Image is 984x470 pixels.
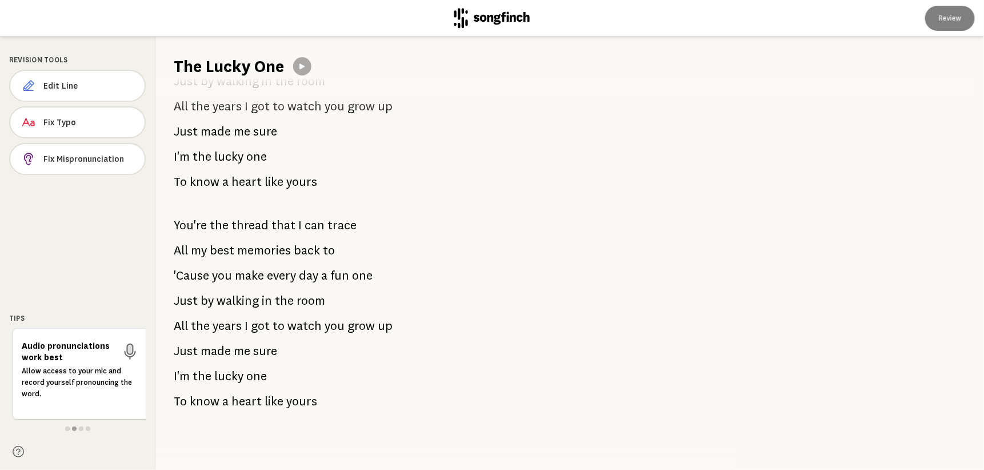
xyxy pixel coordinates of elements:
[298,214,302,237] span: I
[201,120,231,143] span: made
[22,365,139,400] p: Allow access to your mic and record yourself pronouncing the word.
[174,170,187,193] span: To
[174,340,198,363] span: Just
[201,289,214,312] span: by
[43,117,135,128] span: Fix Typo
[217,289,259,312] span: walking
[190,390,219,413] span: know
[251,314,270,337] span: got
[330,264,349,287] span: fun
[174,239,188,262] span: All
[253,340,277,363] span: sure
[271,214,295,237] span: that
[262,289,272,312] span: in
[43,80,135,91] span: Edit Line
[245,314,248,337] span: I
[234,340,250,363] span: me
[231,214,269,237] span: thread
[191,239,207,262] span: my
[174,95,188,118] span: All
[193,145,211,168] span: the
[237,239,291,262] span: memories
[174,120,198,143] span: Just
[174,55,284,78] h1: The Lucky One
[265,390,283,413] span: like
[222,170,229,193] span: a
[9,313,146,324] div: Tips
[174,365,190,388] span: I'm
[327,214,357,237] span: trace
[9,70,146,102] button: Edit Line
[294,239,320,262] span: back
[174,289,198,312] span: Just
[273,314,285,337] span: to
[201,70,214,93] span: by
[9,143,146,175] button: Fix Mispronunciation
[210,239,234,262] span: best
[174,390,187,413] span: To
[231,390,262,413] span: heart
[352,264,373,287] span: one
[190,170,219,193] span: know
[321,264,327,287] span: a
[9,106,146,138] button: Fix Typo
[323,239,335,262] span: to
[297,289,325,312] span: room
[231,170,262,193] span: heart
[191,95,210,118] span: the
[347,95,375,118] span: grow
[213,314,242,337] span: years
[235,264,264,287] span: make
[246,145,267,168] span: one
[174,214,207,237] span: You're
[286,390,317,413] span: yours
[275,70,294,93] span: the
[305,214,325,237] span: can
[262,70,272,93] span: in
[43,153,135,165] span: Fix Mispronunciation
[299,264,318,287] span: day
[275,289,294,312] span: the
[347,314,375,337] span: grow
[251,95,270,118] span: got
[265,170,283,193] span: like
[174,70,198,93] span: Just
[222,390,229,413] span: a
[325,95,345,118] span: you
[245,95,248,118] span: I
[378,314,393,337] span: up
[267,264,296,287] span: every
[212,264,232,287] span: you
[193,365,211,388] span: the
[213,95,242,118] span: years
[246,365,267,388] span: one
[9,55,146,65] div: Revision Tools
[273,95,285,118] span: to
[22,340,116,363] h6: Audio pronunciations work best
[325,314,345,337] span: you
[286,170,317,193] span: yours
[201,340,231,363] span: made
[214,365,243,388] span: lucky
[297,70,325,93] span: room
[287,314,322,337] span: watch
[174,145,190,168] span: I'm
[234,120,250,143] span: me
[174,314,188,337] span: All
[174,264,209,287] span: 'Cause
[191,314,210,337] span: the
[217,70,259,93] span: walking
[214,145,243,168] span: lucky
[253,120,277,143] span: sure
[925,6,975,31] button: Review
[287,95,322,118] span: watch
[378,95,393,118] span: up
[210,214,229,237] span: the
